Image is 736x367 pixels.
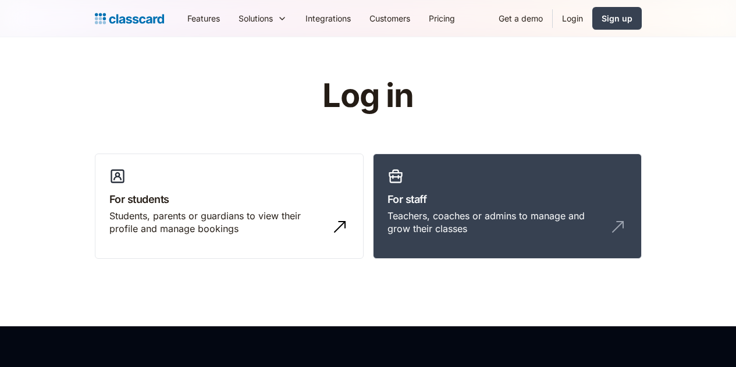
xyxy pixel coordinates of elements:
h3: For staff [387,191,627,207]
h3: For students [109,191,349,207]
a: Customers [360,5,419,31]
a: For staffTeachers, coaches or admins to manage and grow their classes [373,154,642,259]
a: For studentsStudents, parents or guardians to view their profile and manage bookings [95,154,364,259]
a: home [95,10,164,27]
div: Students, parents or guardians to view their profile and manage bookings [109,209,326,236]
a: Features [178,5,229,31]
div: Teachers, coaches or admins to manage and grow their classes [387,209,604,236]
a: Pricing [419,5,464,31]
div: Solutions [229,5,296,31]
a: Get a demo [489,5,552,31]
a: Login [553,5,592,31]
h1: Log in [183,78,553,114]
div: Sign up [602,12,632,24]
a: Sign up [592,7,642,30]
a: Integrations [296,5,360,31]
div: Solutions [239,12,273,24]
